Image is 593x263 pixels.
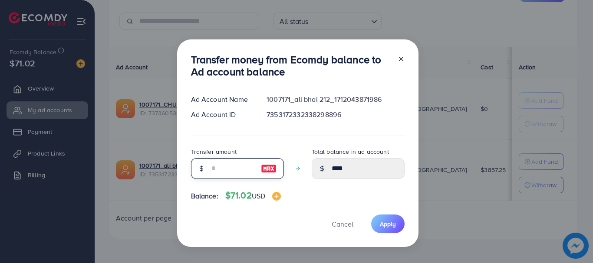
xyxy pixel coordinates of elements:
h3: Transfer money from Ecomdy balance to Ad account balance [191,53,391,78]
div: 7353172332338298896 [260,110,411,120]
img: image [272,192,281,201]
div: 1007171_ali bhai 212_1712043871986 [260,94,411,104]
span: Cancel [332,219,353,229]
div: Ad Account Name [184,94,260,104]
button: Cancel [321,214,364,233]
span: USD [252,191,265,201]
span: Balance: [191,191,218,201]
span: Apply [380,220,396,228]
button: Apply [371,214,405,233]
label: Transfer amount [191,147,237,156]
img: image [261,163,277,174]
label: Total balance in ad account [312,147,389,156]
div: Ad Account ID [184,110,260,120]
h4: $71.02 [225,190,281,201]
